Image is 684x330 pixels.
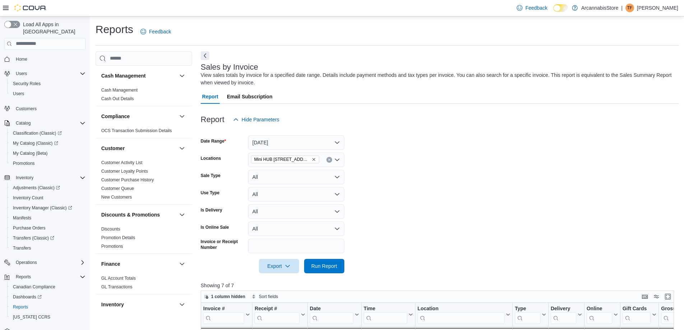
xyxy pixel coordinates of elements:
span: Load All Apps in [GEOGRAPHIC_DATA] [20,21,85,35]
span: Customers [16,106,37,112]
button: Reports [13,273,34,281]
button: Users [1,69,88,79]
label: Is Delivery [201,207,222,213]
p: ArcannabisStore [581,4,619,12]
span: Canadian Compliance [13,284,55,290]
a: My Catalog (Beta) [10,149,51,158]
div: Invoice # [203,306,244,312]
img: Cova [14,4,47,11]
p: Showing 7 of 7 [201,282,679,289]
button: Finance [101,260,176,268]
span: Promotions [13,161,35,166]
a: Classification (Classic) [10,129,65,138]
a: [US_STATE] CCRS [10,313,53,321]
button: All [248,204,344,219]
button: Delivery [550,306,582,324]
span: Customer Queue [101,186,134,191]
button: Canadian Compliance [7,282,88,292]
h1: Reports [96,22,133,37]
button: Discounts & Promotions [101,211,176,218]
button: Customer [101,145,176,152]
div: Thamiris Ferreira [625,4,634,12]
span: Promotion Details [101,235,135,241]
button: Receipt # [255,306,305,324]
div: Online [586,306,612,312]
a: New Customers [101,195,132,200]
button: Transfers [7,243,88,253]
span: Export [263,259,295,273]
span: Customer Loyalty Points [101,168,148,174]
button: Type [515,306,546,324]
span: Adjustments (Classic) [10,183,85,192]
a: Users [10,89,27,98]
button: Display options [652,292,661,301]
span: TF [627,4,633,12]
span: Purchase Orders [10,224,85,232]
label: Use Type [201,190,219,196]
button: Keyboard shortcuts [641,292,649,301]
span: Users [13,69,85,78]
span: Canadian Compliance [10,283,85,291]
a: Canadian Compliance [10,283,58,291]
span: Cash Management [101,87,138,93]
span: Hide Parameters [242,116,279,123]
span: Operations [16,260,37,265]
button: Customers [1,103,88,113]
input: Dark Mode [553,4,568,12]
a: Promotions [10,159,38,168]
a: Customer Purchase History [101,177,154,182]
span: Reports [16,274,31,280]
a: Adjustments (Classic) [7,183,88,193]
button: Security Roles [7,79,88,89]
span: Inventory Manager (Classic) [13,205,72,211]
span: My Catalog (Beta) [10,149,85,158]
a: GL Account Totals [101,276,136,281]
button: Sort fields [249,292,281,301]
button: All [248,170,344,184]
button: My Catalog (Beta) [7,148,88,158]
span: Cash Out Details [101,96,134,102]
span: Dashboards [10,293,85,301]
span: Home [13,55,85,64]
span: Email Subscription [227,89,273,104]
a: Security Roles [10,79,43,88]
div: Gift Card Sales [622,306,651,324]
a: Inventory Manager (Classic) [10,204,75,212]
button: 1 column hidden [201,292,248,301]
span: Promotions [10,159,85,168]
label: Locations [201,155,221,161]
div: Location [418,306,504,312]
div: Time [364,306,407,312]
button: Catalog [13,119,33,127]
label: Invoice or Receipt Number [201,239,245,250]
span: Reports [13,304,28,310]
h3: Customer [101,145,125,152]
span: Operations [13,258,85,267]
div: Customer [96,158,192,204]
span: Sort fields [259,294,278,299]
span: My Catalog (Classic) [10,139,85,148]
span: GL Transactions [101,284,132,290]
div: Compliance [96,126,192,138]
button: Enter fullscreen [664,292,672,301]
a: Dashboards [7,292,88,302]
span: Catalog [16,120,31,126]
button: Remove Mini HUB 6528 Victoria Dr - 450239 from selection in this group [312,157,316,162]
a: Promotion Details [101,235,135,240]
div: Receipt # URL [255,306,299,324]
a: Reports [10,303,31,311]
button: [US_STATE] CCRS [7,312,88,322]
h3: Compliance [101,113,130,120]
h3: Inventory [101,301,124,308]
h3: Finance [101,260,120,268]
span: Security Roles [13,81,41,87]
span: Manifests [10,214,85,222]
label: Sale Type [201,173,220,178]
div: Receipt # [255,306,299,312]
a: Cash Management [101,88,138,93]
span: New Customers [101,194,132,200]
div: Date [310,306,353,324]
a: Inventory Manager (Classic) [7,203,88,213]
div: Discounts & Promotions [96,225,192,254]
